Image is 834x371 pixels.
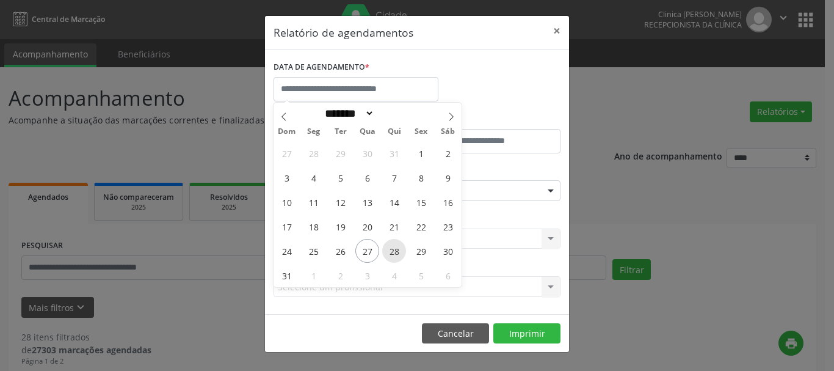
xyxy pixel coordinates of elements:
span: Agosto 18, 2025 [302,215,325,238]
span: Agosto 8, 2025 [409,166,433,189]
span: Agosto 21, 2025 [382,215,406,238]
span: Agosto 27, 2025 [355,239,379,263]
label: DATA DE AGENDAMENTO [274,58,369,77]
span: Setembro 1, 2025 [302,263,325,287]
span: Sex [408,128,435,136]
button: Imprimir [493,323,560,344]
span: Agosto 20, 2025 [355,215,379,238]
span: Agosto 9, 2025 [436,166,460,189]
span: Agosto 14, 2025 [382,190,406,214]
span: Setembro 6, 2025 [436,263,460,287]
span: Setembro 4, 2025 [382,263,406,287]
button: Cancelar [422,323,489,344]
span: Agosto 24, 2025 [275,239,299,263]
span: Agosto 19, 2025 [328,215,352,238]
span: Agosto 3, 2025 [275,166,299,189]
span: Agosto 25, 2025 [302,239,325,263]
span: Julho 29, 2025 [328,141,352,165]
span: Agosto 4, 2025 [302,166,325,189]
span: Setembro 5, 2025 [409,263,433,287]
span: Agosto 7, 2025 [382,166,406,189]
span: Agosto 16, 2025 [436,190,460,214]
span: Agosto 12, 2025 [328,190,352,214]
span: Julho 31, 2025 [382,141,406,165]
span: Sáb [435,128,462,136]
span: Agosto 26, 2025 [328,239,352,263]
span: Qua [354,128,381,136]
span: Agosto 29, 2025 [409,239,433,263]
span: Agosto 11, 2025 [302,190,325,214]
span: Qui [381,128,408,136]
span: Agosto 13, 2025 [355,190,379,214]
span: Agosto 1, 2025 [409,141,433,165]
span: Agosto 5, 2025 [328,166,352,189]
span: Julho 30, 2025 [355,141,379,165]
span: Agosto 22, 2025 [409,215,433,238]
label: ATÉ [420,110,560,129]
span: Agosto 31, 2025 [275,263,299,287]
span: Agosto 28, 2025 [382,239,406,263]
span: Agosto 6, 2025 [355,166,379,189]
select: Month [321,107,374,120]
span: Agosto 2, 2025 [436,141,460,165]
span: Seg [300,128,327,136]
span: Setembro 3, 2025 [355,263,379,287]
span: Julho 28, 2025 [302,141,325,165]
button: Close [545,16,569,46]
span: Setembro 2, 2025 [328,263,352,287]
span: Agosto 10, 2025 [275,190,299,214]
h5: Relatório de agendamentos [274,24,413,40]
span: Ter [327,128,354,136]
span: Agosto 17, 2025 [275,215,299,238]
span: Agosto 30, 2025 [436,239,460,263]
span: Agosto 15, 2025 [409,190,433,214]
span: Agosto 23, 2025 [436,215,460,238]
input: Year [374,107,415,120]
span: Dom [274,128,300,136]
span: Julho 27, 2025 [275,141,299,165]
